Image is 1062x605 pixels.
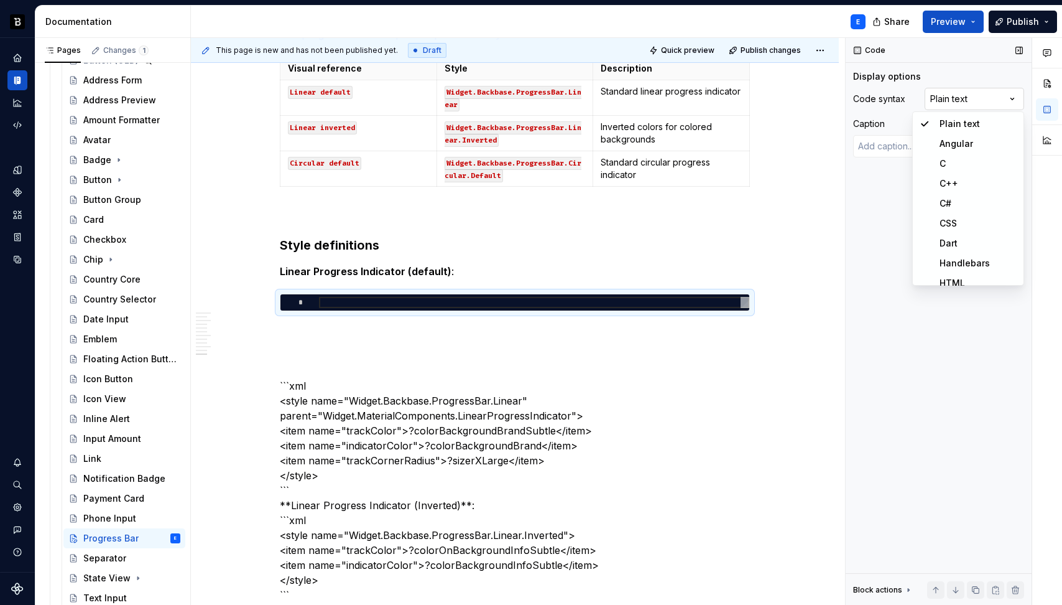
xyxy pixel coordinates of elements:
span: C# [940,198,951,209]
span: Plain text [940,118,980,129]
span: Handlebars [940,258,990,268]
span: Angular [940,138,973,149]
span: C [940,158,946,169]
span: Dart [940,238,958,248]
span: C++ [940,178,958,189]
span: HTML [940,278,965,288]
span: CSS [940,218,957,228]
